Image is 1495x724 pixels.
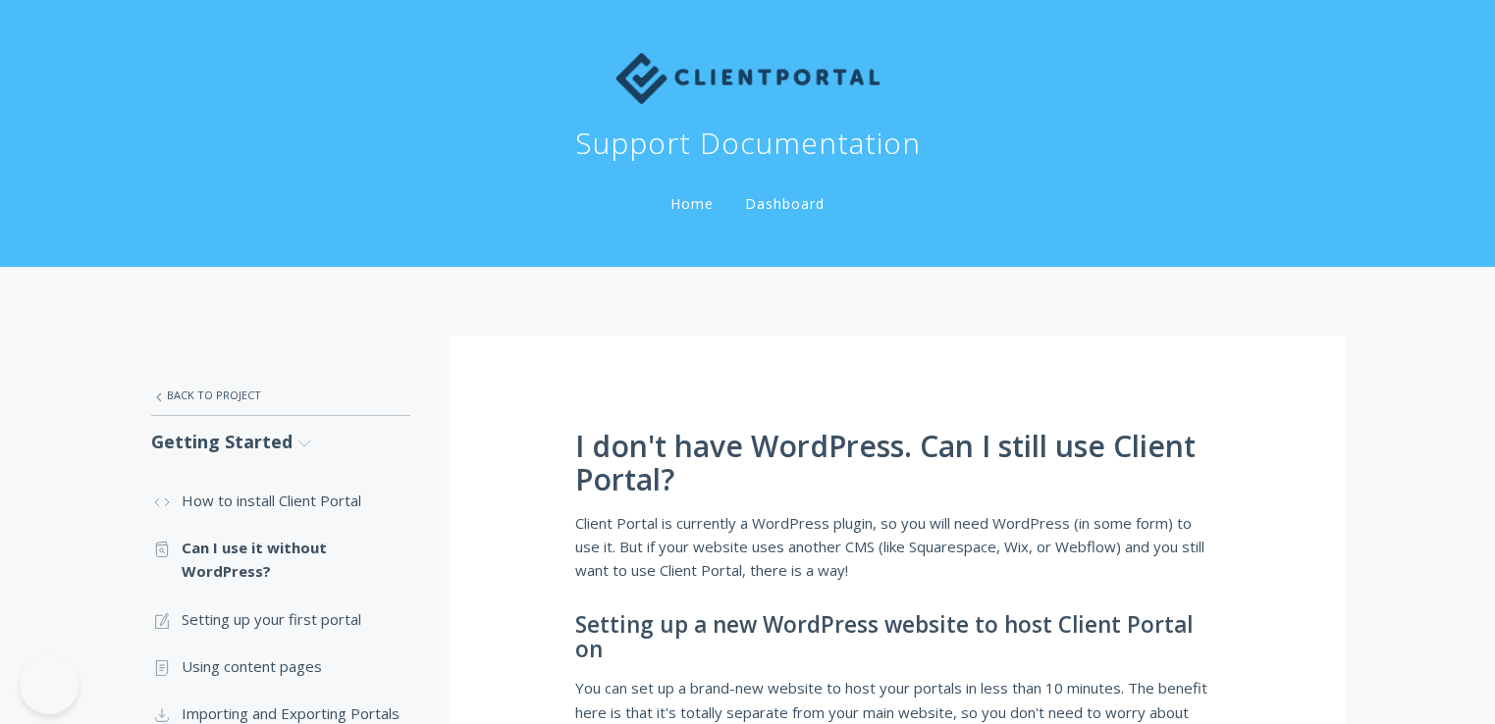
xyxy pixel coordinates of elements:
[151,375,410,416] a: Back to Project
[575,612,1219,662] h3: Setting up a new WordPress website to host Client Portal on
[667,194,718,213] a: Home
[575,124,921,163] h1: Support Documentation
[20,655,79,714] iframe: Toggle Customer Support
[741,194,828,213] a: Dashboard
[151,643,410,690] a: Using content pages
[151,416,410,468] a: Getting Started
[575,511,1219,583] p: Client Portal is currently a WordPress plugin, so you will need WordPress (in some form) to use i...
[151,595,410,643] a: Setting up your first portal
[151,477,410,524] a: How to install Client Portal
[575,430,1219,496] h1: I don't have WordPress. Can I still use Client Portal?
[151,524,410,595] a: Can I use it without WordPress?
